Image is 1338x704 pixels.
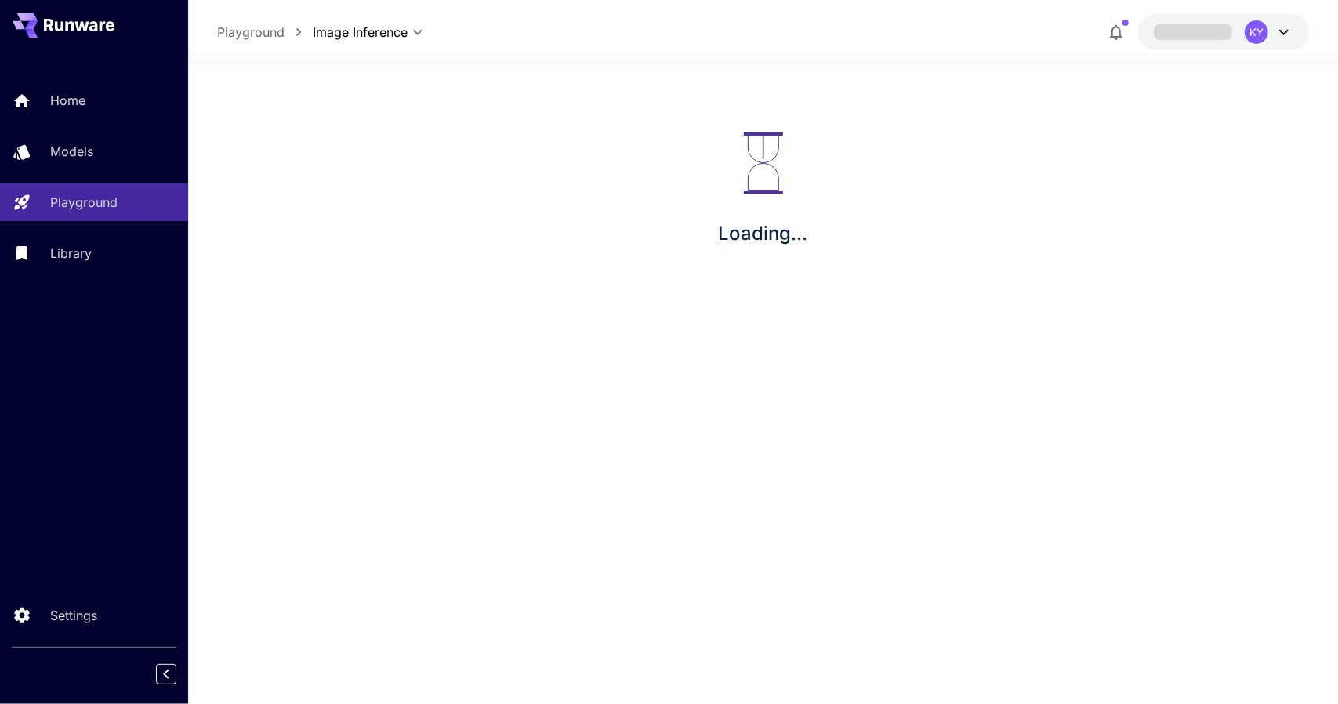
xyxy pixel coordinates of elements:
[1138,14,1309,50] button: KY
[50,142,93,161] p: Models
[217,23,285,42] a: Playground
[156,664,176,684] button: Collapse sidebar
[50,193,118,212] p: Playground
[168,660,188,688] div: Collapse sidebar
[1245,20,1268,44] div: KY
[50,91,85,110] p: Home
[50,606,97,625] p: Settings
[50,244,92,263] p: Library
[313,23,408,42] span: Image Inference
[719,220,808,248] p: Loading...
[217,23,313,42] nav: breadcrumb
